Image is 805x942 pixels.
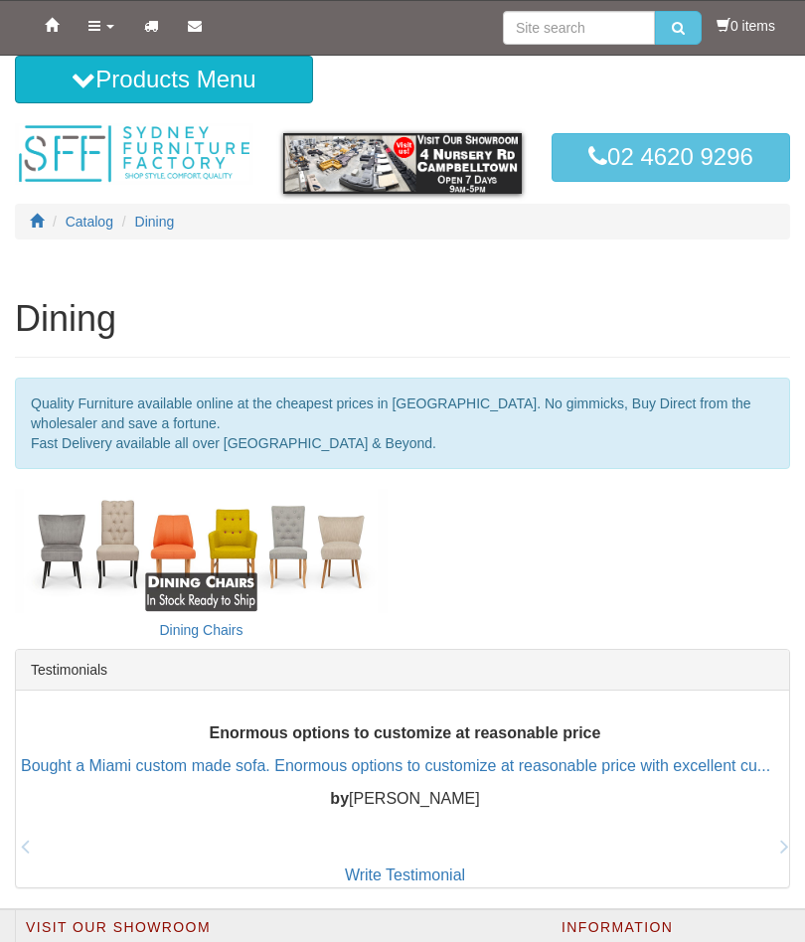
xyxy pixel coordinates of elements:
a: 02 4620 9296 [552,133,790,181]
a: Dining Chairs [159,622,242,638]
p: [PERSON_NAME] [21,788,789,811]
button: Products Menu [15,56,313,103]
img: showroom.gif [283,133,522,193]
b: by [330,790,349,807]
a: Catalog [66,214,113,230]
a: Write Testimonial [345,866,465,883]
img: Dining Chairs [15,489,388,613]
input: Site search [503,11,655,45]
h1: Dining [15,299,790,339]
a: Bought a Miami custom made sofa. Enormous options to customize at reasonable price with excellent... [21,757,770,774]
div: Testimonials [16,650,789,691]
b: Enormous options to customize at reasonable price [210,724,601,741]
div: Quality Furniture available online at the cheapest prices in [GEOGRAPHIC_DATA]. No gimmicks, Buy ... [15,378,790,469]
img: Sydney Furniture Factory [15,123,253,185]
a: Dining [135,214,175,230]
li: 0 items [717,16,775,36]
